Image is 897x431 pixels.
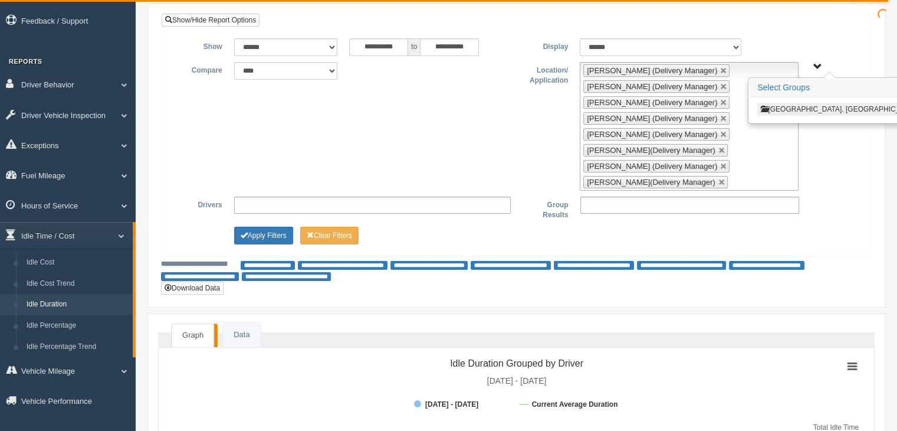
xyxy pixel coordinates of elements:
label: Compare [170,62,228,76]
span: [PERSON_NAME] (Delivery Manager) [587,82,717,91]
button: Change Filter Options [300,227,359,244]
span: [PERSON_NAME] (Delivery Manager) [587,114,717,123]
a: Idle Percentage Trend [21,337,133,358]
label: Drivers [170,197,228,211]
span: [PERSON_NAME] (Delivery Manager) [587,66,717,75]
tspan: [DATE] - [DATE] [487,376,547,386]
tspan: Current Average Duration [532,400,618,409]
label: Group Results [517,197,574,221]
span: [PERSON_NAME] (Delivery Manager) [587,130,717,139]
a: Idle Percentage [21,315,133,337]
a: Data [223,323,260,347]
label: Show [170,38,228,53]
span: [PERSON_NAME] (Delivery Manager) [587,162,717,171]
tspan: Idle Duration Grouped by Driver [450,358,584,368]
button: Download Data [161,282,224,295]
tspan: [DATE] - [DATE] [425,400,478,409]
span: to [408,38,420,56]
a: Graph [172,324,214,347]
label: Location/ Application [517,62,574,86]
a: Idle Duration [21,294,133,315]
button: Change Filter Options [234,227,293,244]
span: [PERSON_NAME](Delivery Manager) [587,146,715,155]
label: Display [517,38,574,53]
span: [PERSON_NAME] (Delivery Manager) [587,98,717,107]
span: [PERSON_NAME](Delivery Manager) [587,178,715,187]
a: Idle Cost Trend [21,273,133,295]
a: Show/Hide Report Options [162,14,259,27]
a: Idle Cost [21,252,133,273]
